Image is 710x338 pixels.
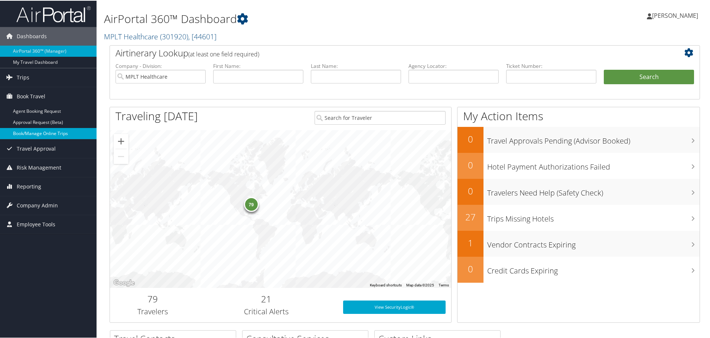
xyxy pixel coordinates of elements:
[457,230,700,256] a: 1Vendor Contracts Expiring
[17,26,47,45] span: Dashboards
[506,62,596,69] label: Ticket Number:
[343,300,446,313] a: View SecurityLogic®
[457,204,700,230] a: 27Trips Missing Hotels
[201,306,332,316] h3: Critical Alerts
[114,133,128,148] button: Zoom in
[17,158,61,176] span: Risk Management
[604,69,694,84] button: Search
[487,183,700,197] h3: Travelers Need Help (Safety Check)
[17,139,56,157] span: Travel Approval
[17,86,45,105] span: Book Travel
[652,11,698,19] span: [PERSON_NAME]
[17,196,58,214] span: Company Admin
[188,49,259,58] span: (at least one field required)
[114,148,128,163] button: Zoom out
[315,110,446,124] input: Search for Traveler
[457,184,483,197] h2: 0
[115,46,645,59] h2: Airtinerary Lookup
[406,282,434,286] span: Map data ©2025
[457,256,700,282] a: 0Credit Cards Expiring
[16,5,91,22] img: airportal-logo.png
[457,236,483,249] h2: 1
[115,62,206,69] label: Company - Division:
[188,31,216,41] span: , [ 44601 ]
[457,126,700,152] a: 0Travel Approvals Pending (Advisor Booked)
[457,210,483,223] h2: 27
[17,68,29,86] span: Trips
[104,31,216,41] a: MPLT Healthcare
[160,31,188,41] span: ( 301920 )
[112,278,136,287] img: Google
[457,152,700,178] a: 0Hotel Payment Authorizations Failed
[487,261,700,275] h3: Credit Cards Expiring
[487,131,700,145] h3: Travel Approvals Pending (Advisor Booked)
[311,62,401,69] label: Last Name:
[647,4,706,26] a: [PERSON_NAME]
[457,178,700,204] a: 0Travelers Need Help (Safety Check)
[457,132,483,145] h2: 0
[457,158,483,171] h2: 0
[408,62,499,69] label: Agency Locator:
[115,108,198,123] h1: Traveling [DATE]
[439,282,449,286] a: Terms (opens in new tab)
[244,196,258,211] div: 79
[487,209,700,223] h3: Trips Missing Hotels
[104,10,505,26] h1: AirPortal 360™ Dashboard
[201,292,332,305] h2: 21
[17,177,41,195] span: Reporting
[457,108,700,123] h1: My Action Items
[487,235,700,249] h3: Vendor Contracts Expiring
[112,278,136,287] a: Open this area in Google Maps (opens a new window)
[457,262,483,275] h2: 0
[213,62,303,69] label: First Name:
[115,292,190,305] h2: 79
[115,306,190,316] h3: Travelers
[17,214,55,233] span: Employee Tools
[487,157,700,171] h3: Hotel Payment Authorizations Failed
[370,282,402,287] button: Keyboard shortcuts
